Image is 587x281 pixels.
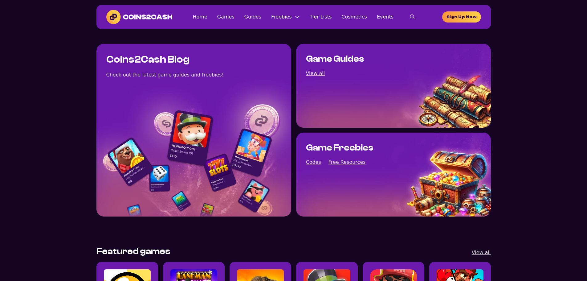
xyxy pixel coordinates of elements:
[403,11,422,23] button: toggle search
[96,246,170,257] h2: Featured games
[472,248,491,257] a: View all games
[306,54,364,64] h2: Game Guides
[442,11,481,23] a: homepage
[306,158,321,166] a: View all game codes
[377,13,393,21] a: Events
[328,158,366,166] a: View all posts about free resources
[295,14,300,19] button: Freebies Sub menu
[244,13,261,21] a: Guides
[306,143,373,153] h2: Game Freebies
[341,13,367,21] a: Cosmetics
[106,10,173,24] img: Coins2Cash Logo
[306,69,325,77] a: View all game guides
[106,71,224,79] div: Check out the latest game guides and freebies!
[310,13,332,21] a: Tier Lists
[106,54,190,66] h1: Coins2Cash Blog
[193,13,207,21] a: Home
[271,13,292,21] a: Freebies
[217,13,234,21] a: Games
